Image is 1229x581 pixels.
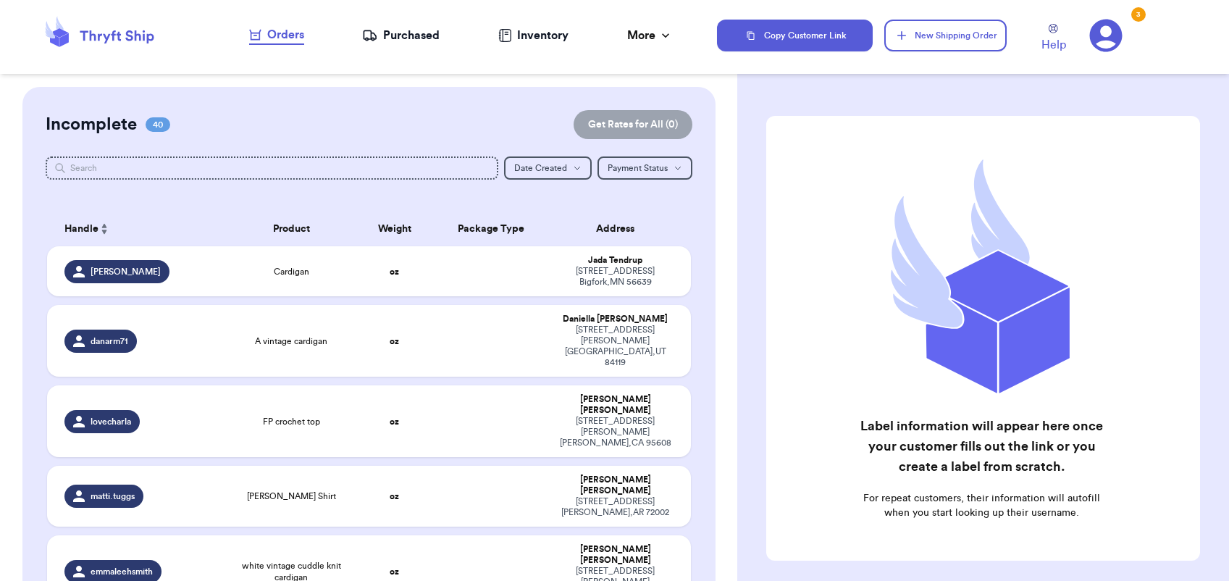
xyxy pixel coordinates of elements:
[627,27,673,44] div: More
[1041,24,1066,54] a: Help
[356,212,433,246] th: Weight
[91,416,131,427] span: lovecharla
[247,490,336,502] span: [PERSON_NAME] Shirt
[1131,7,1146,22] div: 3
[558,416,674,448] div: [STREET_ADDRESS][PERSON_NAME] [PERSON_NAME] , CA 95608
[91,335,128,347] span: danarm71
[64,222,98,237] span: Handle
[46,113,137,136] h2: Incomplete
[390,567,399,576] strong: oz
[249,26,304,43] div: Orders
[884,20,1006,51] button: New Shipping Order
[146,117,170,132] span: 40
[549,212,691,246] th: Address
[608,164,668,172] span: Payment Status
[558,394,674,416] div: [PERSON_NAME] [PERSON_NAME]
[558,266,674,288] div: [STREET_ADDRESS] Bigfork , MN 56639
[860,416,1104,477] h2: Label information will appear here once your customer fills out the link or you create a label fr...
[274,266,309,277] span: Cardigan
[717,20,873,51] button: Copy Customer Link
[514,164,567,172] span: Date Created
[390,417,399,426] strong: oz
[98,220,110,238] button: Sort ascending
[558,475,674,496] div: [PERSON_NAME] [PERSON_NAME]
[558,314,674,325] div: Daniella [PERSON_NAME]
[433,212,549,246] th: Package Type
[558,255,674,266] div: Jada Tendrup
[249,26,304,45] a: Orders
[1089,19,1123,52] a: 3
[91,490,135,502] span: matti.tuggs
[498,27,569,44] a: Inventory
[574,110,692,139] button: Get Rates for All (0)
[263,416,320,427] span: FP crochet top
[91,266,161,277] span: [PERSON_NAME]
[860,491,1104,520] p: For repeat customers, their information will autofill when you start looking up their username.
[597,156,692,180] button: Payment Status
[227,212,356,246] th: Product
[558,496,674,518] div: [STREET_ADDRESS] [PERSON_NAME] , AR 72002
[558,544,674,566] div: [PERSON_NAME] [PERSON_NAME]
[390,492,399,501] strong: oz
[390,337,399,346] strong: oz
[1041,36,1066,54] span: Help
[504,156,592,180] button: Date Created
[558,325,674,368] div: [STREET_ADDRESS][PERSON_NAME] [GEOGRAPHIC_DATA] , UT 84119
[390,267,399,276] strong: oz
[362,27,440,44] a: Purchased
[91,566,153,577] span: emmaleehsmith
[255,335,327,347] span: A vintage cardigan
[46,156,498,180] input: Search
